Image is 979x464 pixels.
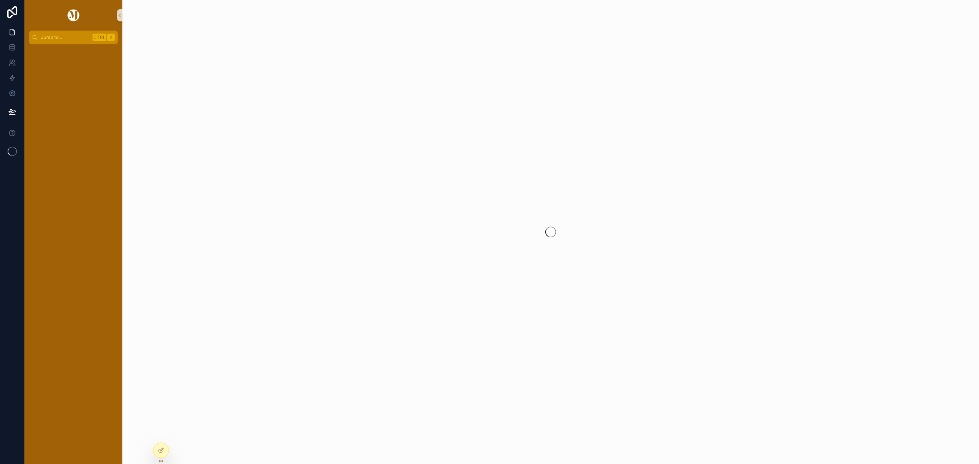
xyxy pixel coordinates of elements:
[41,34,89,41] span: Jump to...
[93,34,106,41] span: Ctrl
[29,31,118,44] button: Jump to...CtrlK
[24,44,122,58] div: scrollable content
[66,9,81,21] img: App logo
[108,34,114,41] span: K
